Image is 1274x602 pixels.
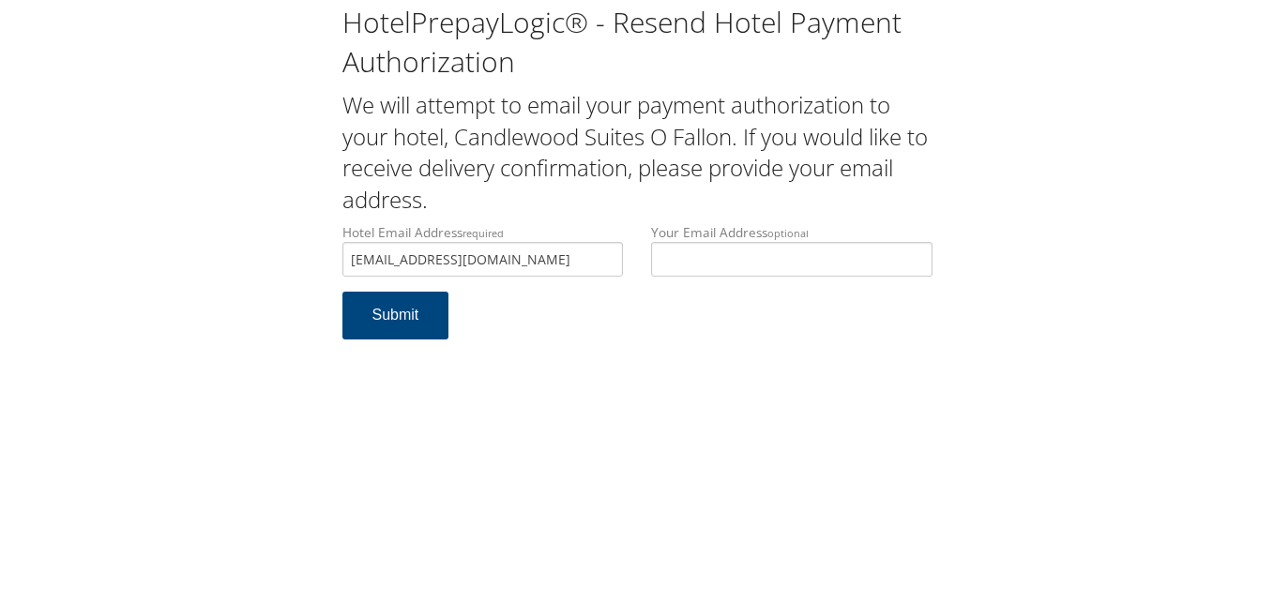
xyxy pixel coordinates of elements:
h1: HotelPrepayLogic® - Resend Hotel Payment Authorization [342,3,933,82]
h2: We will attempt to email your payment authorization to your hotel, Candlewood Suites O Fallon. If... [342,89,933,215]
label: Your Email Address [651,223,933,277]
input: Hotel Email Addressrequired [342,242,624,277]
label: Hotel Email Address [342,223,624,277]
button: Submit [342,292,449,339]
input: Your Email Addressoptional [651,242,933,277]
small: optional [767,226,809,240]
small: required [463,226,504,240]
